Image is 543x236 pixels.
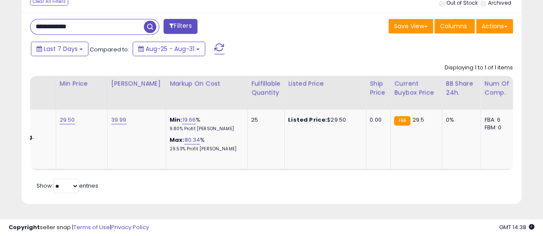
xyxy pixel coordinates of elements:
[484,116,513,124] div: FBA: 6
[170,116,241,132] div: %
[499,223,534,231] span: 2025-09-8 14:38 GMT
[111,79,162,88] div: [PERSON_NAME]
[170,136,241,152] div: %
[170,146,241,152] p: 29.53% Profit [PERSON_NAME]
[484,124,513,131] div: FBM: 0
[170,136,185,144] b: Max:
[133,42,205,56] button: Aug-25 - Aug-31
[36,182,98,190] span: Show: entries
[164,19,197,34] button: Filters
[476,19,513,33] button: Actions
[60,116,75,124] a: 29.50
[370,79,387,97] div: Ship Price
[9,223,40,231] strong: Copyright
[388,19,433,33] button: Save View
[184,136,200,144] a: 80.34
[166,76,247,110] th: The percentage added to the cost of goods (COGS) that forms the calculator for Min & Max prices.
[90,45,129,54] span: Compared to:
[170,126,241,132] p: 9.80% Profit [PERSON_NAME]
[440,22,467,30] span: Columns
[445,64,513,72] div: Displaying 1 to 1 of 1 items
[111,116,127,124] a: 39.99
[484,79,516,97] div: Num of Comp.
[446,116,474,124] div: 0%
[434,19,475,33] button: Columns
[446,79,477,97] div: BB Share 24h.
[288,116,359,124] div: $29.50
[9,224,149,232] div: seller snap | |
[146,45,194,53] span: Aug-25 - Aug-31
[73,223,110,231] a: Terms of Use
[394,116,410,125] small: FBA
[170,116,182,124] b: Min:
[251,116,278,124] div: 25
[111,223,149,231] a: Privacy Policy
[394,79,438,97] div: Current Buybox Price
[288,79,362,88] div: Listed Price
[60,79,104,88] div: Min Price
[251,79,281,97] div: Fulfillable Quantity
[31,42,88,56] button: Last 7 Days
[182,116,196,124] a: 19.66
[413,116,425,124] span: 29.5
[44,45,78,53] span: Last 7 Days
[370,116,384,124] div: 0.00
[288,116,327,124] b: Listed Price:
[170,79,244,88] div: Markup on Cost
